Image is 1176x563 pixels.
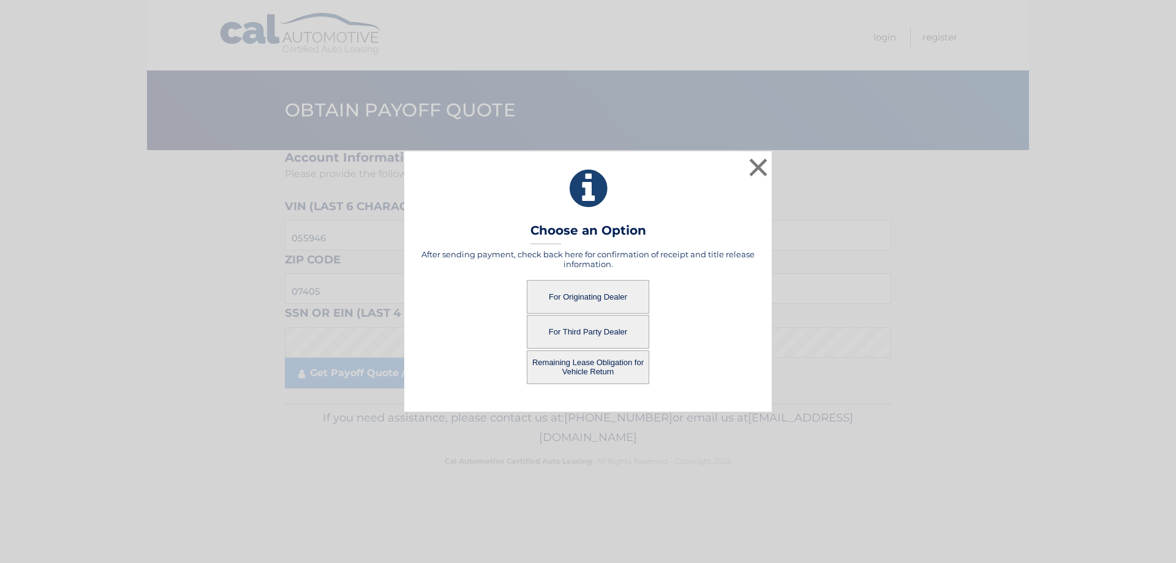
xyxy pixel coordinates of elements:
h3: Choose an Option [530,223,646,244]
button: Remaining Lease Obligation for Vehicle Return [527,350,649,384]
button: For Originating Dealer [527,280,649,314]
button: For Third Party Dealer [527,315,649,349]
h5: After sending payment, check back here for confirmation of receipt and title release information. [420,249,756,269]
button: × [746,155,771,179]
